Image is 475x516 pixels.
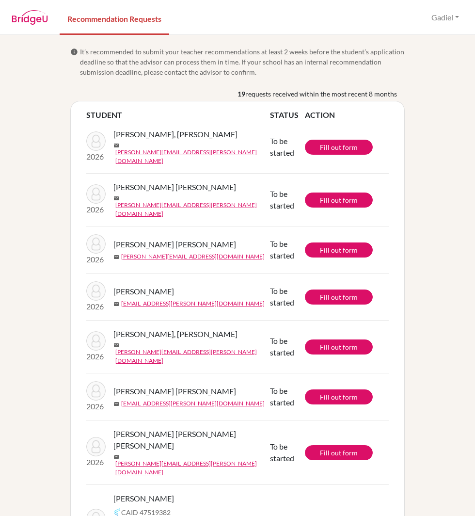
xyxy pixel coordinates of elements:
[115,459,277,477] a: [PERSON_NAME][EMAIL_ADDRESS][PERSON_NAME][DOMAIN_NAME]
[270,336,294,357] span: To be started
[305,290,373,305] a: Fill out form
[305,389,373,404] a: Fill out form
[86,437,106,456] img: Cabrera Morales, Giovanni Leonidas
[113,328,237,340] span: [PERSON_NAME], [PERSON_NAME]
[86,331,106,351] img: Martínez Madrid, Joselyn Gabriela
[121,252,265,261] a: [PERSON_NAME][EMAIL_ADDRESS][DOMAIN_NAME]
[86,381,106,401] img: Velásquez Piloña, Andres
[305,242,373,258] a: Fill out form
[80,47,405,77] span: It’s recommended to submit your teacher recommendations at least 2 weeks before the student’s app...
[245,89,397,99] span: requests received within the most recent 8 months
[113,428,277,451] span: [PERSON_NAME] [PERSON_NAME] [PERSON_NAME]
[86,234,106,254] img: Olivares Urdampilleta, Isabella
[305,339,373,355] a: Fill out form
[113,386,236,397] span: [PERSON_NAME] [PERSON_NAME]
[60,1,169,35] a: Recommendation Requests
[86,401,106,412] p: 2026
[113,454,119,460] span: mail
[115,201,277,218] a: [PERSON_NAME][EMAIL_ADDRESS][PERSON_NAME][DOMAIN_NAME]
[113,301,119,307] span: mail
[113,401,119,407] span: mail
[113,342,119,348] span: mail
[86,281,106,301] img: Cerritos Rivas, Carlos Armando
[305,140,373,155] a: Fill out form
[86,131,106,151] img: Segovia Soto, Marco Andres
[86,301,106,312] p: 2026
[70,48,78,56] span: info
[305,109,389,121] th: ACTION
[113,254,119,260] span: mail
[86,204,106,215] p: 2026
[270,189,294,210] span: To be started
[270,286,294,307] span: To be started
[86,151,106,162] p: 2026
[237,89,245,99] b: 19
[115,148,277,165] a: [PERSON_NAME][EMAIL_ADDRESS][PERSON_NAME][DOMAIN_NAME]
[12,10,48,25] img: BridgeU logo
[113,286,174,297] span: [PERSON_NAME]
[113,493,174,504] span: [PERSON_NAME]
[270,136,294,157] span: To be started
[86,351,106,362] p: 2026
[270,239,294,260] span: To be started
[86,254,106,265] p: 2026
[270,109,305,121] th: STATUS
[113,195,119,201] span: mail
[115,348,277,365] a: [PERSON_NAME][EMAIL_ADDRESS][PERSON_NAME][DOMAIN_NAME]
[113,129,237,140] span: [PERSON_NAME], [PERSON_NAME]
[86,456,106,468] p: 2026
[121,299,265,308] a: [EMAIL_ADDRESS][PERSON_NAME][DOMAIN_NAME]
[113,508,121,516] img: Common App logo
[270,386,294,407] span: To be started
[86,109,270,121] th: STUDENT
[427,8,463,27] button: Gadiel
[86,184,106,204] img: Ortiz Puente, Maria Elena
[113,143,119,148] span: mail
[305,193,373,208] a: Fill out form
[113,239,236,250] span: [PERSON_NAME] [PERSON_NAME]
[305,445,373,460] a: Fill out form
[121,399,265,408] a: [EMAIL_ADDRESS][PERSON_NAME][DOMAIN_NAME]
[270,442,294,463] span: To be started
[113,181,236,193] span: [PERSON_NAME] [PERSON_NAME]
